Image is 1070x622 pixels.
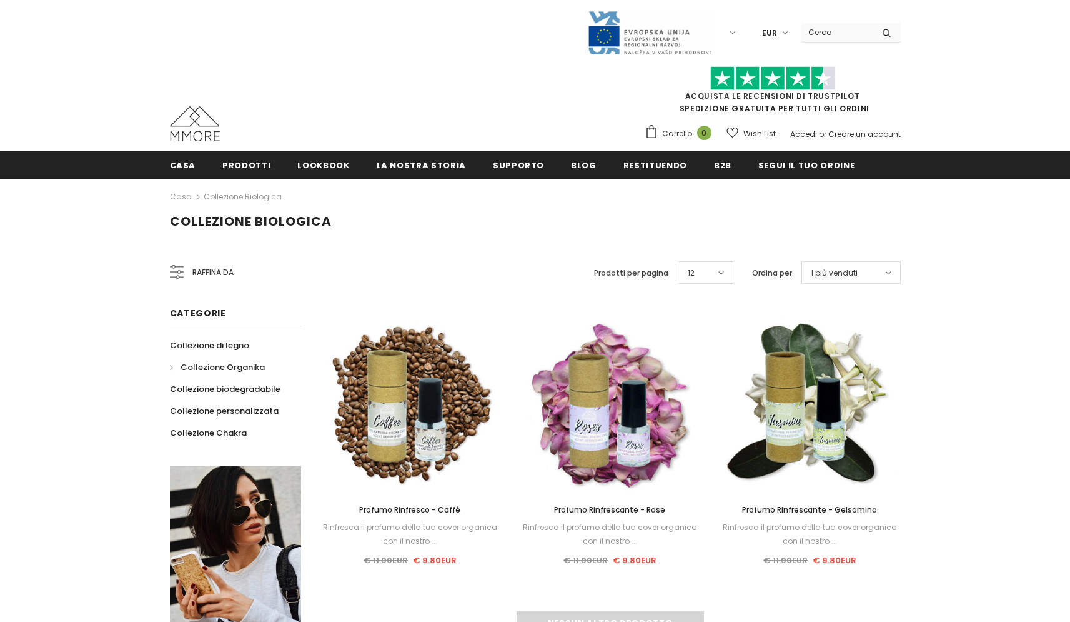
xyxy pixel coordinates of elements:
[719,521,900,548] div: Rinfresca il profumo della tua cover organica con il nostro ...
[170,405,279,417] span: Collezione personalizzata
[685,91,860,101] a: Acquista le recensioni di TrustPilot
[571,159,597,171] span: Blog
[554,504,665,515] span: Profumo Rinfrescante - Rose
[222,159,270,171] span: Prodotti
[170,339,249,351] span: Collezione di legno
[801,23,873,41] input: Search Site
[170,378,280,400] a: Collezione biodegradabile
[181,361,265,373] span: Collezione Organika
[662,128,692,140] span: Carrello
[828,129,901,139] a: Creare un account
[645,124,718,143] a: Carrello 0
[587,10,712,56] img: Javni Razpis
[752,267,792,279] label: Ordina per
[170,151,196,179] a: Casa
[719,503,900,517] a: Profumo Rinfrescante - Gelsomino
[758,159,855,171] span: Segui il tuo ordine
[813,554,856,566] span: € 9.80EUR
[359,504,460,515] span: Profumo Rinfresco - Caffè
[377,159,466,171] span: La nostra storia
[222,151,270,179] a: Prodotti
[594,267,668,279] label: Prodotti per pagina
[170,400,279,422] a: Collezione personalizzata
[170,383,280,395] span: Collezione biodegradabile
[413,554,457,566] span: € 9.80EUR
[170,213,332,230] span: Collezione biologica
[587,27,712,38] a: Javni Razpis
[688,267,695,279] span: 12
[623,159,687,171] span: Restituendo
[571,151,597,179] a: Blog
[563,554,608,566] span: € 11.90EUR
[790,129,817,139] a: Accedi
[170,159,196,171] span: Casa
[726,123,776,144] a: Wish List
[743,128,776,140] span: Wish List
[170,106,220,141] img: Casi MMORE
[320,521,501,548] div: Rinfresca il profumo della tua cover organica con il nostro ...
[645,72,901,114] span: SPEDIZIONE GRATUITA PER TUTTI GLI ORDINI
[493,159,544,171] span: supporto
[364,554,408,566] span: € 11.90EUR
[623,151,687,179] a: Restituendo
[763,554,808,566] span: € 11.90EUR
[297,159,349,171] span: Lookbook
[742,504,877,515] span: Profumo Rinfrescante - Gelsomino
[819,129,826,139] span: or
[493,151,544,179] a: supporto
[170,334,249,356] a: Collezione di legno
[758,151,855,179] a: Segui il tuo ordine
[710,66,835,91] img: Fidati di Pilot Stars
[170,427,247,439] span: Collezione Chakra
[204,191,282,202] a: Collezione biologica
[811,267,858,279] span: I più venduti
[714,159,731,171] span: B2B
[519,521,700,548] div: Rinfresca il profumo della tua cover organica con il nostro ...
[697,126,711,140] span: 0
[714,151,731,179] a: B2B
[297,151,349,179] a: Lookbook
[762,27,777,39] span: EUR
[377,151,466,179] a: La nostra storia
[170,189,192,204] a: Casa
[170,422,247,444] a: Collezione Chakra
[613,554,656,566] span: € 9.80EUR
[170,356,265,378] a: Collezione Organika
[519,503,700,517] a: Profumo Rinfrescante - Rose
[192,266,234,279] span: Raffina da
[170,307,226,319] span: Categorie
[320,503,501,517] a: Profumo Rinfresco - Caffè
